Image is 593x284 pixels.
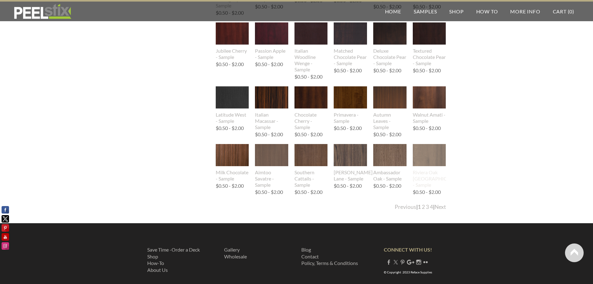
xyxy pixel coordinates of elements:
a: Textured Chocolate Pear - Sample [413,22,446,66]
div: $0.50 - $2.00 [255,62,283,67]
div: $0.50 - $2.00 [255,190,283,195]
a: Cart (0) [547,2,581,21]
div: Jubilee Cherry - Sample [216,48,249,60]
div: Riviera Oak [GEOGRAPHIC_DATA] - Sample [413,169,446,188]
div: Deluxe Chocolate Pear - Sample [373,48,407,66]
div: Textured Chocolate Pear - Sample [413,48,446,66]
img: s832171791223022656_p445_i1_w400.jpeg [413,22,446,45]
div: [PERSON_NAME] Lane - Sample [334,169,367,182]
a: About Us [147,267,168,273]
div: Walnut Amati - Sample [413,112,446,124]
a: Shop [443,2,470,21]
div: $0.50 - $2.00 [294,132,322,137]
img: s832171791223022656_p361_i1_w400.jpeg [294,22,328,45]
img: REFACE SUPPLIES [12,4,73,19]
a: Primavera - Sample [334,86,367,124]
a: Flickr [423,259,428,265]
img: s832171791223022656_p335_i1_w400.jpeg [373,144,407,166]
a: Twitter [393,259,398,265]
div: $0.50 - $2.00 [216,62,244,67]
div: Southern Cattails - Sample [294,169,328,188]
div: $0.50 - $2.00 [216,126,244,131]
div: $0.50 - $2.00 [294,190,322,195]
div: $0.50 - $2.00 [216,183,244,188]
a: Walnut Amati - Sample [413,86,446,124]
a: More Info [504,2,546,21]
img: s832171791223022656_p325_i1_w400.jpeg [294,86,328,108]
a: Plus [407,259,414,265]
a: How-To [147,260,164,266]
div: $0.50 - $2.00 [255,132,283,137]
a: Southern Cattails - Sample [294,144,328,188]
a: Save Time -Order a Deck [147,247,200,253]
div: $0.50 - $2.00 [413,190,441,195]
img: s832171791223022656_p862_i1_w2048.jpeg [334,22,367,45]
div: $0.50 - $2.00 [373,183,401,188]
a: Italian Macassar - Sample [255,86,288,130]
div: Aimtoo Savatre - Sample [255,169,288,188]
a: Next [435,204,446,210]
div: Ambassador Oak - Sample [373,169,407,182]
a: Passion Apple - Sample [255,22,288,60]
div: Passion Apple - Sample [255,48,288,60]
img: s832171791223022656_p965_i1_w2048.jpeg [334,86,367,108]
div: $0.50 - $2.00 [413,68,441,73]
a: 2 [422,204,425,210]
a: Home [379,2,407,21]
a: 3 [426,204,429,210]
a: 1 [418,204,421,210]
div: Italian Woodline Wenge - Sample [294,48,328,73]
div: $0.50 - $2.00 [413,126,441,131]
a: 4 [430,204,433,210]
a: Instagram [416,259,421,265]
a: Ambassador Oak - Sample [373,144,407,181]
font: © Copyright 2023 Reface Supplies [384,270,432,274]
a: Chocolate Cherry - Sample [294,86,328,130]
img: s832171791223022656_p868_i1_w2048.jpeg [294,144,328,166]
a: [PERSON_NAME] Lane - Sample [334,144,367,181]
a: Riviera Oak [GEOGRAPHIC_DATA] - Sample [413,144,446,188]
strong: CONNECT WITH US! [384,247,432,253]
div: $0.50 - $2.00 [334,68,362,73]
a: Previous [395,204,416,210]
a: Samples [407,2,443,21]
img: s832171791223022656_p327_i1_w400.jpeg [373,22,407,45]
a: ​Wholesale [224,253,247,259]
img: s832171791223022656_p806_i1_w640.jpeg [255,134,288,177]
div: Primavera - Sample [334,112,367,124]
img: s832171791223022656_p451_i1_w400.jpeg [413,86,446,108]
img: s832171791223022656_p698_i3_w640.jpeg [413,144,446,166]
a: Matched Chocolate Pear - Sample [334,22,367,66]
a: Deluxe Chocolate Pear - Sample [373,22,407,66]
div: $0.50 - $2.00 [373,68,401,73]
a: Milk Chocolate - Sample [216,144,249,181]
a: Facebook [386,259,391,265]
div: Chocolate Cherry - Sample [294,112,328,130]
a: Contact [301,253,319,259]
img: s832171791223022656_p689_i3_w307.jpeg [334,144,367,166]
a: Shop [147,253,158,259]
a: Jubilee Cherry - Sample [216,22,249,60]
a: Autumn Leaves - Sample [373,86,407,130]
a: Blog [301,247,311,253]
a: Gallery​ [224,247,240,253]
a: Italian Woodline Wenge - Sample [294,22,328,72]
a: Latitude West - Sample [216,86,249,124]
div: Italian Macassar - Sample [255,112,288,130]
div: | | [395,203,446,211]
a: Pinterest [400,259,405,265]
div: $0.50 - $2.00 [294,74,322,79]
div: Latitude West - Sample [216,112,249,124]
span: 0 [569,8,572,14]
img: s832171791223022656_p438_i1_w400.jpeg [215,144,249,166]
div: $0.50 - $2.00 [334,126,362,131]
img: s832171791223022656_p432_i1_w400.jpeg [373,86,407,108]
img: s832171791223022656_p363_i1_w400.jpeg [216,22,249,45]
div: Matched Chocolate Pear - Sample [334,48,367,66]
img: s832171791223022656_p359_i1_w400.jpeg [255,86,288,108]
div: $0.50 - $2.00 [373,132,401,137]
div: $0.50 - $2.00 [334,183,362,188]
img: s832171791223022656_p393_i1_w400.jpeg [255,22,288,45]
div: Milk Chocolate - Sample [216,169,249,182]
div: Autumn Leaves - Sample [373,112,407,130]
